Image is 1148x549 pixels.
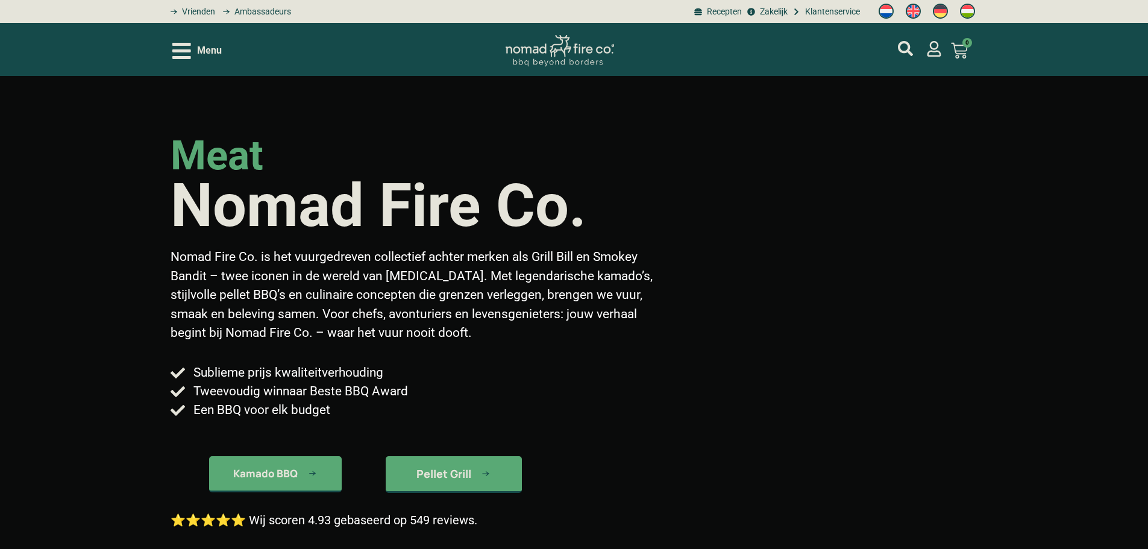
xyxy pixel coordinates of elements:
span: Ambassadeurs [231,5,291,18]
a: 0 [936,35,982,66]
p: Nomad Fire Co. is het vuurgedreven collectief achter merken als Grill Bill en Smokey Bandit – twe... [171,248,662,343]
a: kamado bbq [209,456,342,492]
a: mijn account [898,41,913,56]
a: kamado bbq [386,456,522,493]
span: Tweevoudig winnaar Beste BBQ Award [190,382,408,401]
a: grill bill zakeljk [745,5,787,18]
span: Menu [197,43,222,58]
h1: Nomad Fire Co. [171,176,586,236]
a: Switch to Engels [900,1,927,22]
img: Nomad Logo [506,35,614,67]
img: Duits [933,4,948,19]
a: grill bill klantenservice [791,5,860,18]
span: 0 [962,38,972,48]
span: Zakelijk [757,5,788,18]
img: Nederlands [879,4,894,19]
h2: meat [171,136,263,176]
div: Open/Close Menu [172,40,222,61]
span: Sublieme prijs kwaliteitverhouding [190,363,383,382]
a: mijn account [926,41,942,57]
a: BBQ recepten [692,5,742,18]
img: Engels [906,4,921,19]
span: Kamado BBQ [233,468,298,478]
span: Pellet Grill [416,468,471,479]
span: Vrienden [179,5,215,18]
span: Klantenservice [802,5,860,18]
a: grill bill ambassadors [218,5,290,18]
span: Recepten [704,5,742,18]
img: Hongaars [960,4,975,19]
a: grill bill vrienden [166,5,215,18]
a: Switch to Hongaars [954,1,981,22]
a: Switch to Duits [927,1,954,22]
p: ⭐⭐⭐⭐⭐ Wij scoren 4.93 gebaseerd op 549 reviews. [171,511,477,529]
span: Een BBQ voor elk budget [190,401,330,419]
